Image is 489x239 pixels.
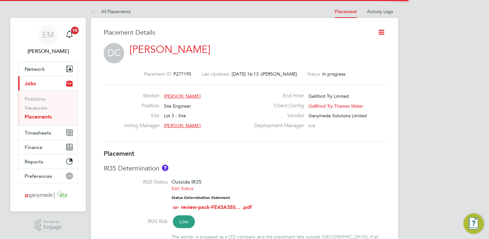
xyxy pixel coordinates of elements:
[367,9,393,14] a: Activity Logs
[172,185,193,191] a: Edit Status
[104,28,368,37] h3: Placement Details
[42,30,54,39] span: EM
[173,215,195,228] span: Low
[44,219,61,225] span: Powered by
[164,103,191,109] span: Site Engineer
[250,112,304,119] label: Vendor
[232,71,261,77] span: [DATE] 16:13 -
[18,140,78,154] button: Finance
[25,80,36,87] span: Jobs
[309,93,349,99] span: Galliford Try Limited
[261,71,297,77] span: [PERSON_NAME]
[18,169,78,183] button: Preferences
[104,179,168,185] label: IR35 Status
[25,173,52,179] span: Preferences
[63,24,76,45] a: 10
[71,27,79,34] span: 10
[10,18,86,211] nav: Main navigation
[250,103,304,109] label: Client Config
[181,204,252,210] a: review-pack-FE43A355... .pdf
[172,195,230,200] strong: Status Determination Statement
[25,96,46,102] a: Positions
[25,130,51,136] span: Timesheets
[162,165,168,171] button: About IR35
[25,159,43,165] span: Reports
[164,123,201,128] span: [PERSON_NAME]
[18,47,78,55] span: Emma Malvenan
[124,112,159,119] label: Site
[309,103,363,109] span: Galliford Try Thames Water
[44,225,61,230] span: Engage
[144,71,171,77] label: Placement ID
[18,154,78,169] button: Reports
[164,93,201,99] span: [PERSON_NAME]
[23,190,73,200] img: ganymedesolutions-logo-retina.png
[307,71,320,77] label: Status
[18,62,78,76] button: Network
[309,123,315,128] span: n/a
[25,66,45,72] span: Network
[172,179,202,185] span: Outside IR35
[202,71,229,77] label: Last Updated
[18,126,78,140] button: Timesheets
[104,218,168,225] label: IR35 Risk
[463,213,484,234] button: Engage Resource Center
[130,43,210,56] a: [PERSON_NAME]
[173,71,191,77] span: P277195
[322,71,345,77] span: In progress
[18,24,78,55] a: EM[PERSON_NAME]
[250,93,304,99] label: End Hirer
[91,9,131,14] a: All Placements
[35,219,62,231] a: Powered byEngage
[104,43,124,63] span: DC
[18,76,78,90] button: Jobs
[309,113,367,119] span: Ganymede Solutions Limited
[25,144,43,150] span: Finance
[104,164,385,172] h3: IR35 Determination
[18,190,78,200] a: Go to home page
[104,150,134,157] b: Placement
[25,105,47,111] a: Vacancies
[164,113,186,119] span: Lot 3 - Site
[18,90,78,125] div: Jobs
[25,114,52,120] a: Placements
[124,103,159,109] label: Position
[250,122,304,129] label: Deployment Manager
[124,93,159,99] label: Worker
[335,9,357,14] a: Placement
[124,122,159,129] label: Hiring Manager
